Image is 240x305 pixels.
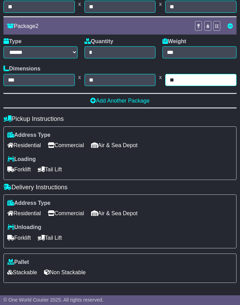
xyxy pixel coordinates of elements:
label: Address Type [7,200,51,206]
label: Unloading [7,224,41,230]
span: x [155,74,165,80]
span: Forklift [7,164,31,175]
span: Tail Lift [38,232,62,243]
label: Loading [7,156,36,162]
div: Package [3,23,191,29]
span: Tail Lift [38,164,62,175]
span: Air & Sea Depot [91,140,138,151]
span: Stackable [7,267,37,278]
label: Pallet [7,259,29,265]
span: © One World Courier 2025. All rights reserved. [3,297,104,303]
span: Non Stackable [44,267,86,278]
label: Weight [162,38,186,45]
h4: Delivery Instructions [3,184,237,191]
label: Quantity [85,38,113,45]
span: Commercial [48,208,84,219]
span: 2 [35,23,38,29]
span: x [155,1,165,7]
span: Forklift [7,232,31,243]
label: Type [3,38,21,45]
span: x [75,1,85,7]
a: Add Another Package [90,98,150,104]
a: Remove this item [228,23,233,29]
span: Air & Sea Depot [91,208,138,219]
span: Commercial [48,140,84,151]
label: Dimensions [3,65,41,72]
h4: Pickup Instructions [3,115,237,123]
span: Residential [7,140,41,151]
label: Address Type [7,132,51,138]
span: x [75,74,85,80]
span: Residential [7,208,41,219]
